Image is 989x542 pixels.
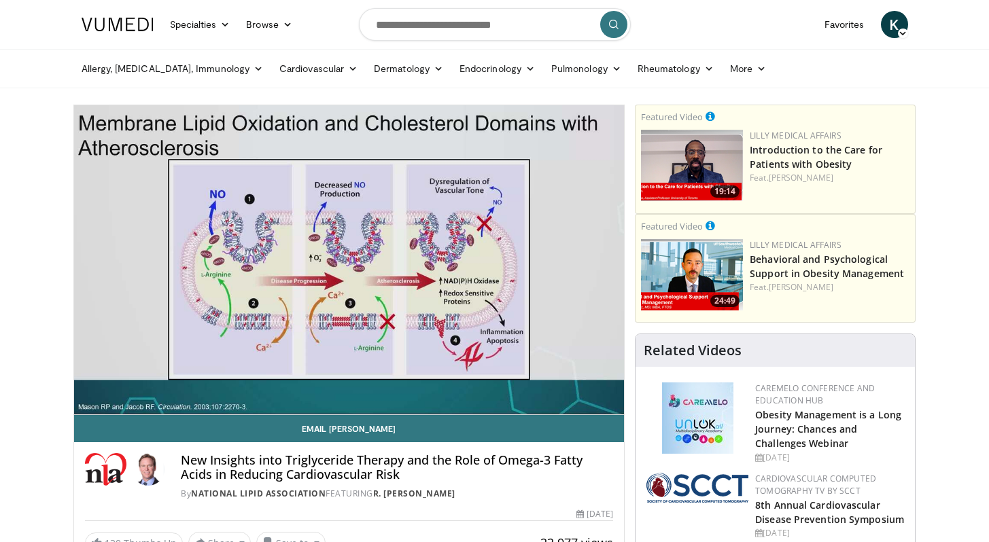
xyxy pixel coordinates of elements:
[82,18,154,31] img: VuMedi Logo
[451,55,543,82] a: Endocrinology
[750,172,909,184] div: Feat.
[769,281,833,293] a: [PERSON_NAME]
[750,239,841,251] a: Lilly Medical Affairs
[722,55,774,82] a: More
[750,281,909,293] div: Feat.
[641,239,743,310] img: ba3304f6-7838-4e41-9c0f-2e31ebde6754.png.150x105_q85_crop-smart_upscale.png
[271,55,366,82] a: Cardiovascular
[881,11,908,38] a: K
[641,220,703,232] small: Featured Video
[73,55,272,82] a: Allergy, [MEDICAL_DATA], Immunology
[641,130,743,201] a: 19:14
[816,11,873,38] a: Favorites
[750,130,841,141] a: Lilly Medical Affairs
[181,488,613,500] div: By FEATURING
[710,185,740,198] span: 19:14
[755,382,875,406] a: CaReMeLO Conference and Education Hub
[710,295,740,307] span: 24:49
[373,488,455,499] a: R. [PERSON_NAME]
[641,111,703,123] small: Featured Video
[755,473,876,496] a: Cardiovascular Computed Tomography TV by SCCT
[576,508,613,520] div: [DATE]
[644,342,742,359] h4: Related Videos
[238,11,300,38] a: Browse
[755,527,904,539] div: [DATE]
[191,488,326,499] a: National Lipid Association
[629,55,722,82] a: Rheumatology
[755,408,901,450] a: Obesity Management is a Long Journey: Chances and Challenges Webinar
[662,382,733,454] img: 45df64a9-a6de-482c-8a90-ada250f7980c.png.150x105_q85_autocrop_double_scale_upscale_version-0.2.jpg
[74,415,625,442] a: Email [PERSON_NAME]
[750,253,904,280] a: Behavioral and Psychological Support in Obesity Management
[646,473,748,503] img: 51a70120-4f25-49cc-93a4-67582377e75f.png.150x105_q85_autocrop_double_scale_upscale_version-0.2.png
[366,55,451,82] a: Dermatology
[641,130,743,201] img: acc2e291-ced4-4dd5-b17b-d06994da28f3.png.150x105_q85_crop-smart_upscale.png
[543,55,629,82] a: Pulmonology
[755,452,904,464] div: [DATE]
[641,239,743,310] a: 24:49
[85,453,127,486] img: National Lipid Association
[359,8,631,41] input: Search topics, interventions
[74,105,625,415] video-js: Video Player
[132,453,164,486] img: Avatar
[769,172,833,183] a: [PERSON_NAME]
[162,11,239,38] a: Specialties
[181,453,613,482] h4: New Insights into Triglyceride Therapy and the Role of Omega-3 Fatty Acids in Reducing Cardiovasc...
[750,143,882,170] a: Introduction to the Care for Patients with Obesity
[755,499,904,526] a: 8th Annual Cardiovascular Disease Prevention Symposium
